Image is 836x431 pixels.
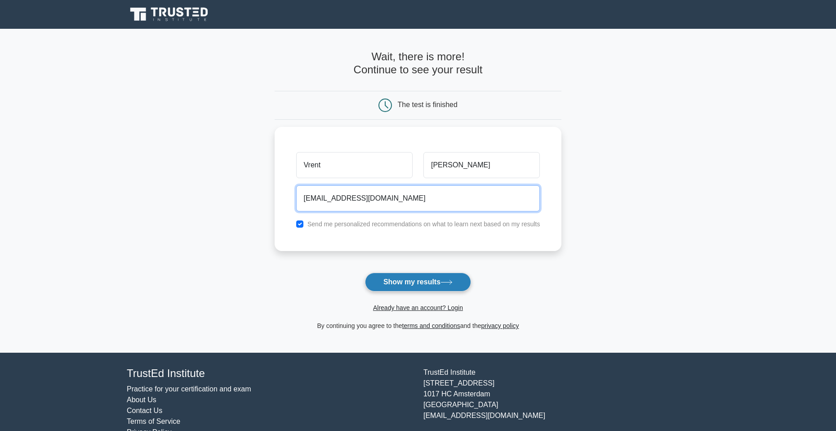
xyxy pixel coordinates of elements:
a: Practice for your certification and exam [127,385,251,393]
input: Last name [423,152,540,178]
div: By continuing you agree to the and the [269,320,567,331]
a: Contact Us [127,407,162,414]
a: terms and conditions [402,322,460,329]
input: Email [296,185,540,211]
h4: Wait, there is more! Continue to see your result [275,50,562,76]
a: privacy policy [481,322,519,329]
h4: TrustEd Institute [127,367,413,380]
input: First name [296,152,413,178]
a: About Us [127,396,156,404]
a: Already have an account? Login [373,304,463,311]
a: Terms of Service [127,418,180,425]
button: Show my results [365,273,471,292]
div: The test is finished [398,101,458,108]
label: Send me personalized recommendations on what to learn next based on my results [307,220,540,228]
